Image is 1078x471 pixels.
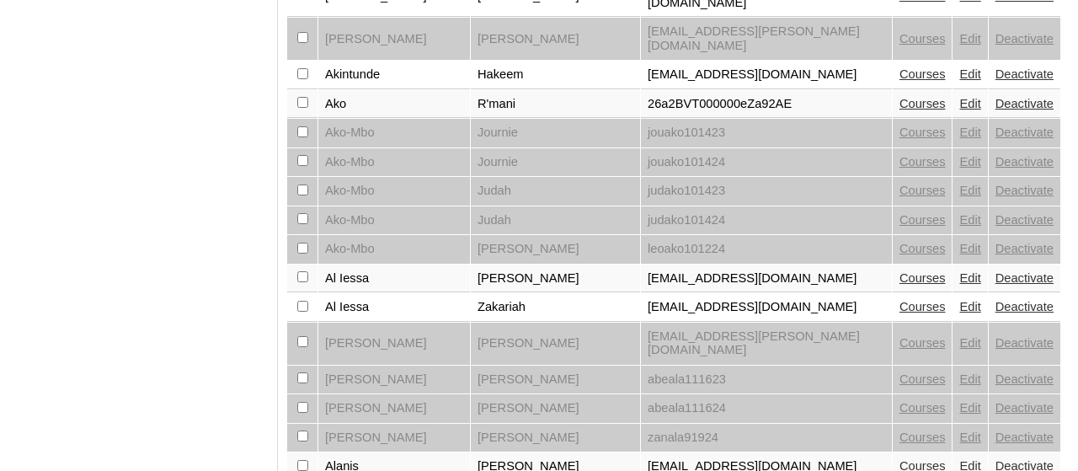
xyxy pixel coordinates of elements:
[471,18,640,60] td: [PERSON_NAME]
[995,401,1054,415] a: Deactivate
[899,336,946,350] a: Courses
[318,61,470,89] td: Akintunde
[959,300,980,313] a: Edit
[959,32,980,45] a: Edit
[641,424,892,452] td: zanala91924
[318,206,470,235] td: Ako-Mbo
[995,300,1054,313] a: Deactivate
[471,293,640,322] td: Zakariah
[471,394,640,423] td: [PERSON_NAME]
[318,119,470,147] td: Ako-Mbo
[318,366,470,394] td: [PERSON_NAME]
[641,18,892,60] td: [EMAIL_ADDRESS][PERSON_NAME][DOMAIN_NAME]
[995,336,1054,350] a: Deactivate
[959,372,980,386] a: Edit
[899,184,946,197] a: Courses
[318,394,470,423] td: [PERSON_NAME]
[899,213,946,227] a: Courses
[899,431,946,444] a: Courses
[471,177,640,206] td: Judah
[899,155,946,169] a: Courses
[995,184,1054,197] a: Deactivate
[995,32,1054,45] a: Deactivate
[995,431,1054,444] a: Deactivate
[471,119,640,147] td: Journie
[641,206,892,235] td: judako101424
[318,265,470,293] td: Al Iessa
[641,148,892,177] td: jouako101424
[471,148,640,177] td: Journie
[899,67,946,81] a: Courses
[318,235,470,264] td: Ako-Mbo
[471,235,640,264] td: [PERSON_NAME]
[318,293,470,322] td: Al Iessa
[471,90,640,119] td: R'mani
[471,206,640,235] td: Judah
[995,213,1054,227] a: Deactivate
[995,242,1054,255] a: Deactivate
[899,242,946,255] a: Courses
[641,394,892,423] td: abeala111624
[318,90,470,119] td: Ako
[318,177,470,206] td: Ako-Mbo
[995,372,1054,386] a: Deactivate
[641,366,892,394] td: abeala111623
[641,61,892,89] td: [EMAIL_ADDRESS][DOMAIN_NAME]
[995,271,1054,285] a: Deactivate
[318,323,470,365] td: [PERSON_NAME]
[995,155,1054,169] a: Deactivate
[959,213,980,227] a: Edit
[995,67,1054,81] a: Deactivate
[318,148,470,177] td: Ako-Mbo
[471,61,640,89] td: Hakeem
[959,271,980,285] a: Edit
[899,271,946,285] a: Courses
[899,300,946,313] a: Courses
[899,372,946,386] a: Courses
[959,67,980,81] a: Edit
[959,401,980,415] a: Edit
[318,18,470,60] td: [PERSON_NAME]
[899,126,946,139] a: Courses
[471,265,640,293] td: [PERSON_NAME]
[641,265,892,293] td: [EMAIL_ADDRESS][DOMAIN_NAME]
[959,431,980,444] a: Edit
[641,119,892,147] td: jouako101423
[959,184,980,197] a: Edit
[959,97,980,110] a: Edit
[641,90,892,119] td: 26a2BVT000000eZa92AE
[318,424,470,452] td: [PERSON_NAME]
[959,155,980,169] a: Edit
[641,293,892,322] td: [EMAIL_ADDRESS][DOMAIN_NAME]
[959,126,980,139] a: Edit
[959,336,980,350] a: Edit
[641,323,892,365] td: [EMAIL_ADDRESS][PERSON_NAME][DOMAIN_NAME]
[899,97,946,110] a: Courses
[995,126,1054,139] a: Deactivate
[471,424,640,452] td: [PERSON_NAME]
[995,97,1054,110] a: Deactivate
[471,323,640,365] td: [PERSON_NAME]
[641,235,892,264] td: leoako101224
[899,401,946,415] a: Courses
[641,177,892,206] td: judako101423
[471,366,640,394] td: [PERSON_NAME]
[959,242,980,255] a: Edit
[899,32,946,45] a: Courses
